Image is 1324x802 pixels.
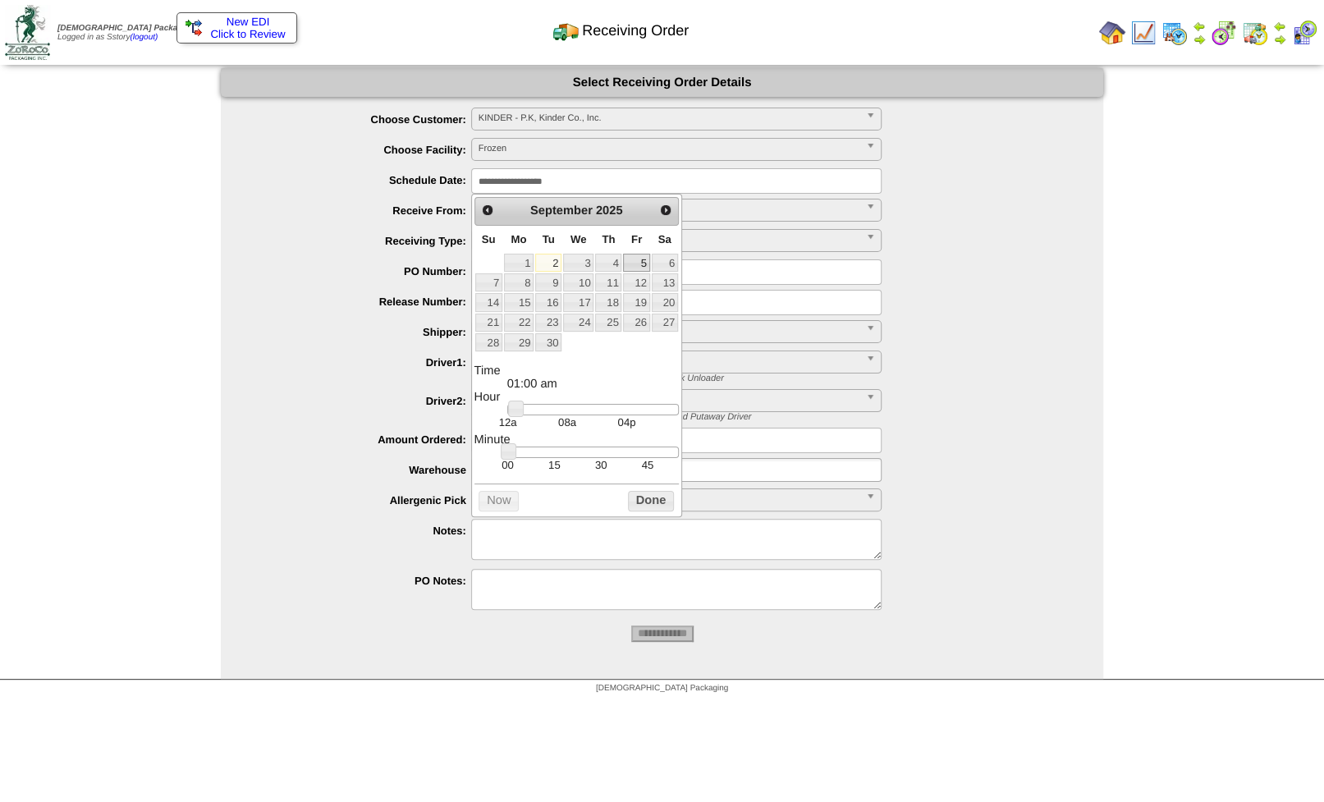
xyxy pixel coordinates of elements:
td: 08a [538,415,597,429]
label: PO Notes: [254,575,471,587]
a: 24 [563,314,593,332]
td: 00 [484,458,531,472]
button: Now [479,491,519,511]
label: Warehouse [254,464,471,476]
td: 04p [597,415,656,429]
label: Shipper: [254,326,471,338]
img: truck2.gif [552,17,579,44]
dt: Time [474,364,679,378]
label: Release Number: [254,296,471,308]
a: 16 [535,293,561,311]
span: New EDI [227,16,270,28]
label: Driver1: [254,356,471,369]
span: Friday [631,233,642,245]
a: 25 [595,314,621,332]
img: arrowright.gif [1273,33,1286,46]
a: 28 [475,333,502,351]
label: PO Number: [254,265,471,277]
a: 2 [535,254,561,272]
a: 20 [652,293,678,311]
div: * Driver 2: Shipment Truck Loader OR Receiving Load Putaway Driver [459,412,1103,422]
label: Choose Facility: [254,144,471,156]
label: Amount Ordered: [254,433,471,446]
span: Saturday [658,233,671,245]
a: 17 [563,293,593,311]
a: Prev [477,199,498,221]
a: 22 [504,314,534,332]
span: Logged in as Sstory [57,24,195,42]
label: Receiving Type: [254,235,471,247]
a: (logout) [130,33,158,42]
span: September [530,204,593,218]
span: Click to Review [186,28,288,40]
img: calendarblend.gif [1211,20,1237,46]
a: 9 [535,273,561,291]
span: KINDER - P.K, Kinder Co., Inc. [479,108,859,128]
dt: Hour [474,391,679,404]
span: 2025 [596,204,623,218]
a: 27 [652,314,678,332]
td: 30 [578,458,625,472]
div: Select Receiving Order Details [221,68,1103,97]
a: 21 [475,314,502,332]
a: 13 [652,273,678,291]
a: 14 [475,293,502,311]
a: 5 [623,254,649,272]
img: arrowright.gif [1193,33,1206,46]
td: 15 [531,458,578,472]
td: 12a [478,415,537,429]
span: Sunday [482,233,496,245]
label: Allergenic Pick [254,494,471,506]
button: Done [628,491,674,511]
span: [DEMOGRAPHIC_DATA] Packaging [596,684,728,693]
a: 30 [535,333,561,351]
img: calendarinout.gif [1242,20,1268,46]
img: calendarcustomer.gif [1291,20,1317,46]
span: Tuesday [543,233,555,245]
div: * Driver 1: Shipment Load Picker OR Receiving Truck Unloader [459,374,1103,383]
img: arrowleft.gif [1273,20,1286,33]
img: ediSmall.gif [186,20,202,36]
a: 8 [504,273,534,291]
span: Receiving Order [582,22,689,39]
dt: Minute [474,433,679,447]
a: 7 [475,273,502,291]
label: Schedule Date: [254,174,471,186]
label: Notes: [254,525,471,537]
a: 4 [595,254,621,272]
span: Wednesday [570,233,587,245]
a: 10 [563,273,593,291]
span: Prev [481,204,494,217]
img: calendarprod.gif [1161,20,1188,46]
a: 29 [504,333,534,351]
a: 19 [623,293,649,311]
a: 12 [623,273,649,291]
img: line_graph.gif [1130,20,1157,46]
label: Driver2: [254,395,471,407]
a: 15 [504,293,534,311]
span: Thursday [602,233,615,245]
a: 18 [595,293,621,311]
span: Monday [511,233,526,245]
img: zoroco-logo-small.webp [5,5,50,60]
a: 1 [504,254,534,272]
a: 23 [535,314,561,332]
a: Next [654,199,676,221]
td: 45 [625,458,671,472]
span: Next [659,204,672,217]
a: 6 [652,254,678,272]
label: Choose Customer: [254,113,471,126]
span: [DEMOGRAPHIC_DATA] Packaging [57,24,195,33]
a: New EDI Click to Review [186,16,288,40]
span: Frozen [479,139,859,158]
label: Receive From: [254,204,471,217]
dd: 01:00 am [507,378,679,391]
a: 11 [595,273,621,291]
a: 26 [623,314,649,332]
img: home.gif [1099,20,1125,46]
img: arrowleft.gif [1193,20,1206,33]
a: 3 [563,254,593,272]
